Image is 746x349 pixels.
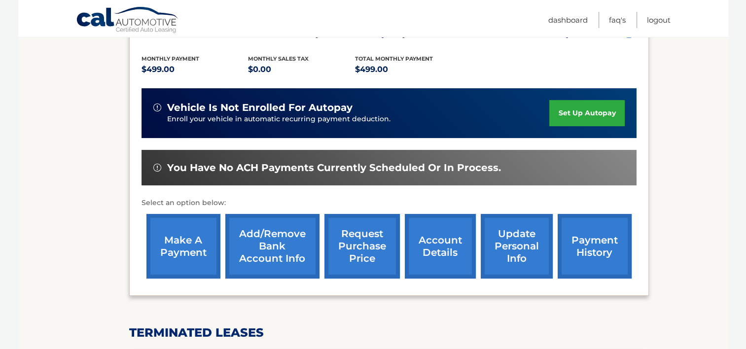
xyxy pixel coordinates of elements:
a: request purchase price [324,214,400,279]
span: Monthly Payment [142,55,199,62]
p: Enroll your vehicle in automatic recurring payment deduction. [167,114,550,125]
img: alert-white.svg [153,104,161,111]
span: vehicle is not enrolled for autopay [167,102,353,114]
a: Cal Automotive [76,6,179,35]
a: FAQ's [609,12,626,28]
span: Total Monthly Payment [355,55,433,62]
p: $0.00 [248,63,355,76]
a: make a payment [146,214,220,279]
a: Dashboard [548,12,588,28]
a: Logout [647,12,671,28]
span: Monthly sales Tax [248,55,309,62]
span: You have no ACH payments currently scheduled or in process. [167,162,501,174]
a: set up autopay [549,100,624,126]
p: $499.00 [142,63,249,76]
a: Add/Remove bank account info [225,214,320,279]
h2: terminated leases [129,325,649,340]
img: alert-white.svg [153,164,161,172]
a: payment history [558,214,632,279]
p: Select an option below: [142,197,637,209]
a: update personal info [481,214,553,279]
p: $499.00 [355,63,462,76]
a: account details [405,214,476,279]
